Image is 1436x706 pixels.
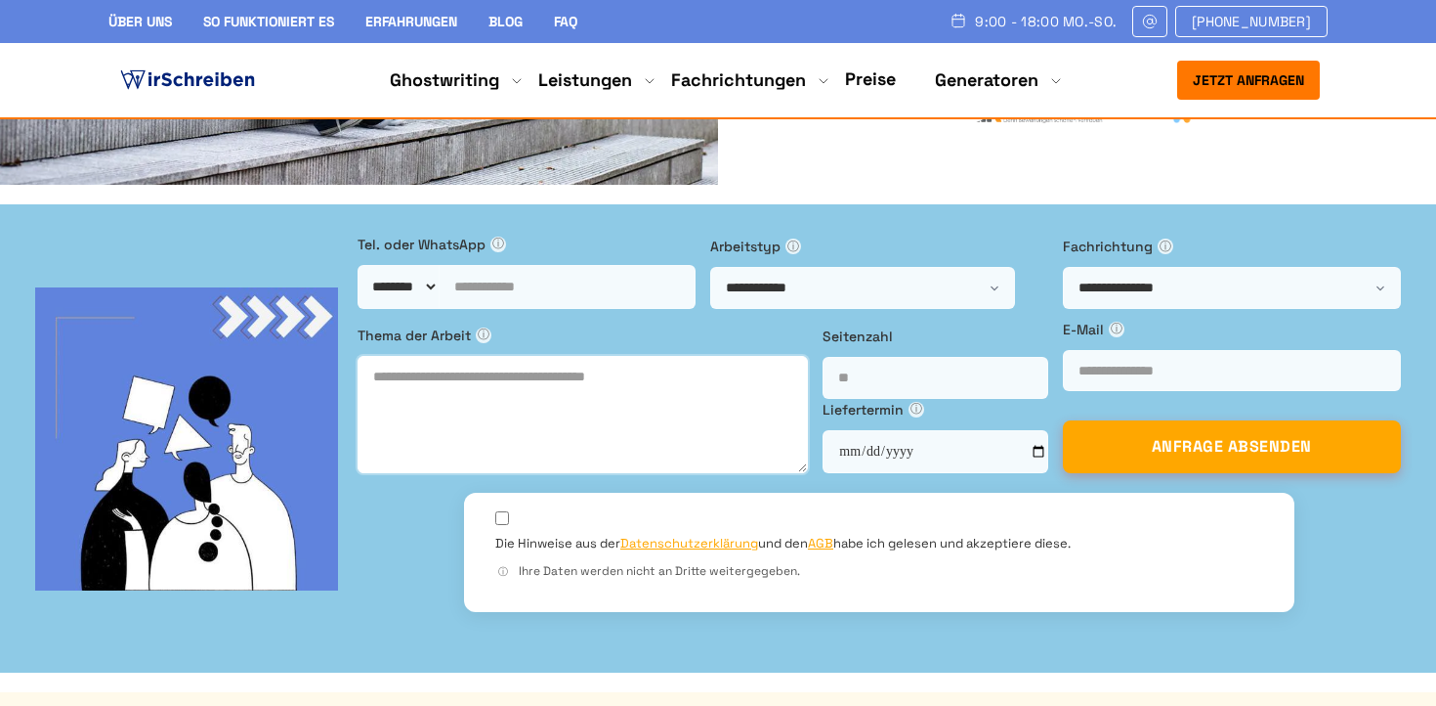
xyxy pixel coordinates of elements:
label: Liefertermin [823,399,1048,420]
label: Tel. oder WhatsApp [358,234,696,255]
a: Datenschutzerklärung [620,535,758,552]
a: Erfahrungen [365,13,457,30]
img: Schedule [950,13,967,28]
a: FAQ [554,13,577,30]
label: E-Mail [1063,319,1401,340]
label: Thema der Arbeit [358,325,808,346]
a: [PHONE_NUMBER] [1175,6,1328,37]
a: So funktioniert es [203,13,334,30]
a: Über uns [108,13,172,30]
span: ⓘ [1109,322,1124,337]
label: Arbeitstyp [710,236,1048,257]
div: Ihre Daten werden nicht an Dritte weitergegeben. [495,562,1263,581]
img: bg [35,287,338,591]
span: ⓘ [908,402,924,418]
a: Leistungen [538,68,632,92]
span: 9:00 - 18:00 Mo.-So. [975,14,1117,29]
span: ⓘ [785,239,801,254]
button: ANFRAGE ABSENDEN [1063,420,1401,473]
a: Generatoren [935,68,1038,92]
span: ⓘ [476,328,491,343]
label: Fachrichtung [1063,236,1401,257]
label: Die Hinweise aus der und den habe ich gelesen und akzeptiere diese. [495,535,1071,552]
a: Fachrichtungen [671,68,806,92]
a: Blog [488,13,523,30]
img: Email [1141,14,1159,29]
button: Jetzt anfragen [1177,61,1320,100]
span: [PHONE_NUMBER] [1192,14,1311,29]
span: ⓘ [495,564,511,580]
img: logo ghostwriter-österreich [116,66,259,95]
label: Seitenzahl [823,326,1048,347]
a: AGB [808,535,833,552]
a: Ghostwriting [390,68,499,92]
span: ⓘ [490,237,506,252]
span: ⓘ [1158,239,1173,254]
a: Preise [845,67,896,90]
